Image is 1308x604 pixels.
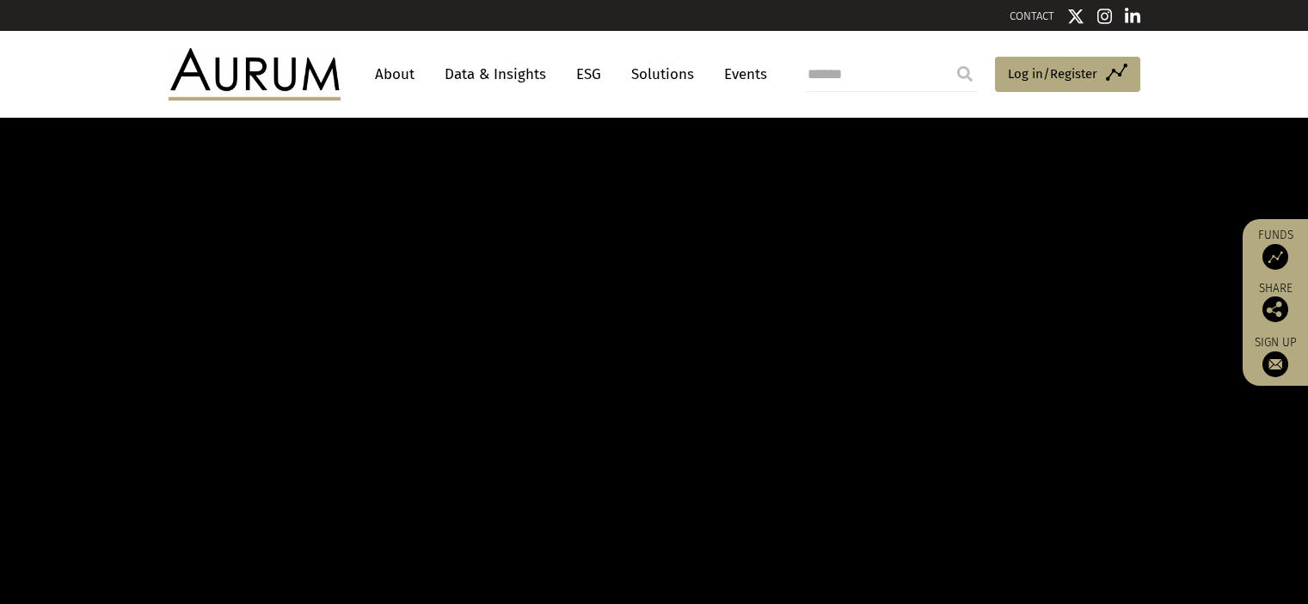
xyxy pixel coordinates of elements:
a: Solutions [623,58,703,90]
a: ESG [568,58,610,90]
img: Twitter icon [1067,8,1084,25]
a: Funds [1251,228,1299,270]
a: Events [715,58,767,90]
span: Log in/Register [1008,64,1097,84]
a: About [366,58,423,90]
img: Aurum [169,48,341,100]
img: Instagram icon [1097,8,1113,25]
img: Linkedin icon [1125,8,1140,25]
a: CONTACT [1010,9,1054,22]
a: Log in/Register [995,57,1140,93]
a: Sign up [1251,335,1299,377]
img: Access Funds [1262,244,1288,270]
div: Share [1251,283,1299,322]
img: Sign up to our newsletter [1262,351,1288,377]
img: Share this post [1262,296,1288,322]
input: Submit [948,57,982,91]
a: Data & Insights [436,58,555,90]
